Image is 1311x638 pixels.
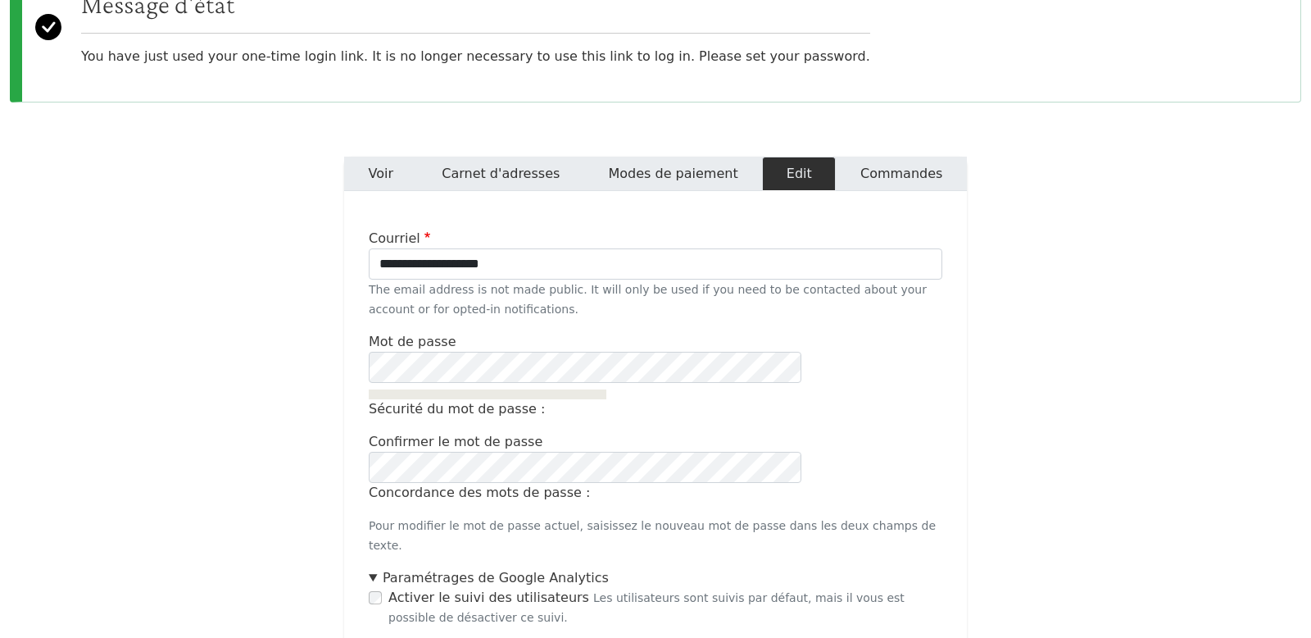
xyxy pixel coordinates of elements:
label: Mot de passe [369,332,456,352]
div: Concordance des mots de passe : [369,483,801,503]
small: Pour modifier le mot de passe actuel, saisissez le nouveau mot de passe dans les deux champs de t... [369,519,936,552]
small: The email address is not made public. It will only be used if you need to be contacted about your... [369,283,927,316]
a: Commandes [836,157,967,191]
a: Edit [762,157,836,191]
small: Les utilisateurs sont suivis par défaut, mais il vous est possible de désactiver ce suivi. [388,591,905,624]
a: Voir [344,157,418,191]
label: Activer le suivi des utilisateurs [388,588,589,608]
div: Sécurité du mot de passe : [369,401,545,417]
label: Confirmer le mot de passe [369,432,542,452]
a: Modes de paiement [584,157,762,191]
a: Carnet d'adresses [418,157,584,191]
summary: Paramétrages de Google Analytics [369,568,942,588]
nav: Onglets [344,157,967,191]
label: Courriel [369,229,433,248]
